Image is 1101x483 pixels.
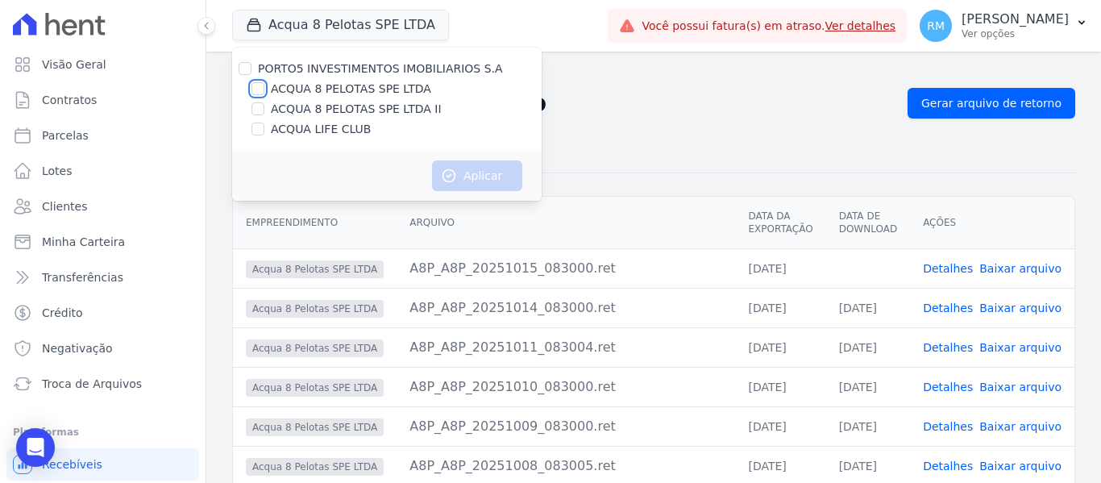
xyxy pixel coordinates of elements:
a: Baixar arquivo [979,302,1062,314]
span: Recebíveis [42,456,102,473]
a: Transferências [6,261,199,294]
a: Visão Geral [6,48,199,81]
span: Acqua 8 Pelotas SPE LTDA [246,300,384,318]
span: Acqua 8 Pelotas SPE LTDA [246,260,384,278]
p: Ver opções [962,27,1069,40]
th: Data da Exportação [735,197,825,249]
label: ACQUA LIFE CLUB [271,121,371,138]
a: Recebíveis [6,448,199,481]
a: Detalhes [923,302,973,314]
span: Você possui fatura(s) em atraso. [642,18,895,35]
div: Plataformas [13,423,193,442]
span: Crédito [42,305,83,321]
div: A8P_A8P_20251014_083000.ret [409,298,722,318]
a: Troca de Arquivos [6,368,199,400]
a: Ver detalhes [825,19,896,32]
span: Troca de Arquivos [42,376,142,392]
th: Empreendimento [233,197,397,249]
nav: Breadcrumb [232,65,1075,81]
div: Open Intercom Messenger [16,428,55,467]
span: Minha Carteira [42,234,125,250]
td: [DATE] [735,327,825,367]
h2: Exportações de Retorno [232,89,895,118]
span: Contratos [42,92,97,108]
a: Parcelas [6,119,199,152]
div: A8P_A8P_20251015_083000.ret [409,259,722,278]
td: [DATE] [826,406,910,446]
a: Baixar arquivo [979,262,1062,275]
span: Clientes [42,198,87,214]
label: ACQUA 8 PELOTAS SPE LTDA [271,81,431,98]
span: Gerar arquivo de retorno [921,95,1062,111]
td: [DATE] [735,406,825,446]
td: [DATE] [826,367,910,406]
a: Detalhes [923,341,973,354]
a: Lotes [6,155,199,187]
div: A8P_A8P_20251008_083005.ret [409,456,722,476]
a: Baixar arquivo [979,381,1062,393]
span: RM [927,20,945,31]
div: A8P_A8P_20251009_083000.ret [409,417,722,436]
span: Acqua 8 Pelotas SPE LTDA [246,418,384,436]
a: Contratos [6,84,199,116]
a: Detalhes [923,460,973,473]
a: Baixar arquivo [979,460,1062,473]
a: Clientes [6,190,199,223]
td: [DATE] [826,288,910,327]
td: [DATE] [735,248,825,288]
span: Lotes [42,163,73,179]
a: Detalhes [923,420,973,433]
span: Transferências [42,269,123,285]
button: Acqua 8 Pelotas SPE LTDA [232,10,449,40]
span: Acqua 8 Pelotas SPE LTDA [246,458,384,476]
label: ACQUA 8 PELOTAS SPE LTDA II [271,101,442,118]
a: Gerar arquivo de retorno [908,88,1075,119]
span: Parcelas [42,127,89,144]
th: Arquivo [397,197,735,249]
a: Baixar arquivo [979,341,1062,354]
span: Visão Geral [42,56,106,73]
button: RM [PERSON_NAME] Ver opções [907,3,1101,48]
button: Aplicar [432,160,522,191]
a: Detalhes [923,381,973,393]
a: Negativação [6,332,199,364]
span: Acqua 8 Pelotas SPE LTDA [246,379,384,397]
p: [PERSON_NAME] [962,11,1069,27]
td: [DATE] [826,327,910,367]
th: Data de Download [826,197,910,249]
a: Minha Carteira [6,226,199,258]
td: [DATE] [735,288,825,327]
label: PORTO5 INVESTIMENTOS IMOBILIARIOS S.A [258,62,503,75]
a: Crédito [6,297,199,329]
a: Baixar arquivo [979,420,1062,433]
div: A8P_A8P_20251010_083000.ret [409,377,722,397]
td: [DATE] [735,367,825,406]
a: Detalhes [923,262,973,275]
div: A8P_A8P_20251011_083004.ret [409,338,722,357]
span: Negativação [42,340,113,356]
th: Ações [910,197,1074,249]
span: Acqua 8 Pelotas SPE LTDA [246,339,384,357]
